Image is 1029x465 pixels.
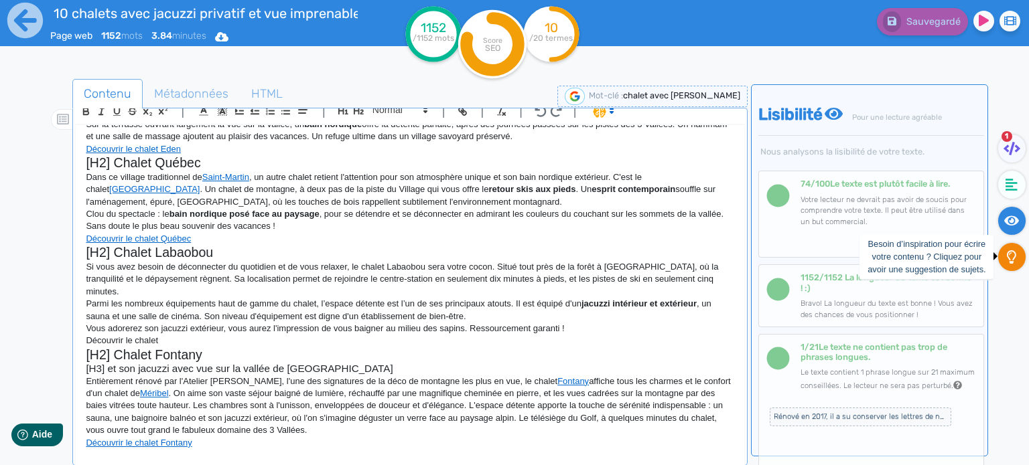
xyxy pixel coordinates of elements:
[519,102,523,120] span: |
[151,30,206,41] span: minutes
[86,449,734,464] h2: [H2] Chalet Arc 1838
[293,102,312,118] span: Aligment
[140,388,169,398] a: Méribel
[73,76,142,112] span: Contenu
[1002,131,1012,142] span: 1
[86,375,734,437] p: Entièrement rénové par l'Atelier [PERSON_NAME], l'une des signatures de la déco de montagne les p...
[304,119,362,129] strong: bain nordique
[758,147,983,157] span: Nous analysons la lisibilité de votre texte.
[86,171,734,208] p: Dans ce village traditionnel de , un autre chalet retient l'attention pour son atmosphère unique ...
[801,195,975,228] p: Votre lecteur ne devrait pas avoir de soucis pour comprendre votre texte. Il peut être utilisé da...
[86,144,181,154] a: Découvrir le chalet Eden
[480,102,484,120] span: |
[241,76,293,112] span: HTML
[413,33,454,43] tspan: /1152 mots
[109,184,200,194] a: [GEOGRAPHIC_DATA]
[581,298,697,308] strong: jacuzzi intérieur et extérieur
[485,43,500,53] tspan: SEO
[801,272,975,293] h6: /1152 La longueur du texte est bonne ! :)
[565,88,585,105] img: google-serp-logo.png
[545,20,558,35] tspan: 10
[240,79,294,109] a: HTML
[101,30,121,41] b: 1152
[801,179,811,189] b: 74
[169,209,320,219] strong: bain nordique posé face au paysage
[557,376,589,386] a: Fontany
[801,342,805,352] b: 1
[801,179,975,189] h6: Le texte est plutôt facile à lire.
[143,79,240,109] a: Métadonnées
[202,172,249,182] a: Saint-Martin
[151,30,172,41] b: 3.84
[589,90,623,100] span: Mot-clé :
[50,3,359,24] input: title
[801,342,819,352] span: /21
[72,79,143,109] a: Contenu
[181,102,184,120] span: |
[623,90,740,100] span: chalet avec [PERSON_NAME]
[877,8,968,35] button: Sauvegardé
[86,298,734,322] p: Parmi les nombreux équipements haut de gamme du chalet, l’espace détente est l’un de ses principa...
[860,235,993,279] div: Besoin d’inspiration pour écrire votre contenu ? Cliquez pour avoir une suggestion de sujets.
[442,102,445,120] span: |
[573,102,577,120] span: |
[801,367,975,392] p: Le texte contient 1 phrase longue sur 21 maximum conseillées. Le lecteur ne sera pas perturbé.
[101,30,143,41] span: mots
[322,102,326,120] span: |
[587,103,618,119] span: I.Assistant
[86,347,734,363] h2: [H2] Chalet Fontany
[770,407,951,426] span: Rénové en 2017, il a su conserver les lettres de noblesses de sa structure tout en étant mis en v...
[801,272,819,282] b: 1152
[50,30,92,41] span: Page web
[801,342,975,363] h6: Le texte ne contient pas trop de phrases longues.
[143,76,239,112] span: Métadonnées
[86,322,734,335] p: Vous adorerez son jacuzzi extérieur, vous aurez l'impression de vous baigner au milieu des sapins...
[86,261,734,298] p: Si vous avez besoin de déconnecter du quotidien et de vous relaxer, le chalet Labaobou sera votre...
[86,208,734,233] p: Clou du spectacle : le , pour se détendre et se déconnecter en admirant les couleurs du couchant ...
[86,234,191,244] a: Découvrir le chalet Québec
[488,184,575,194] strong: retour skis aux pieds
[850,113,942,122] span: Pour une lecture agréable
[86,363,734,375] h3: [H3] et son jacuzzi avec vue sur la vallée de [GEOGRAPHIC_DATA]
[758,105,983,157] h4: Lisibilité
[592,184,675,194] strong: esprit contemporain
[86,155,734,171] h2: [H2] Chalet Québec
[86,335,734,347] p: Découvrir le chalet
[86,438,192,448] a: Découvrir le chalet Fontany
[421,20,446,35] tspan: 1152
[801,298,975,321] p: Bravo! La longueur du texte est bonne ! Vous avez des chances de vous positionner !
[530,33,573,43] tspan: /20 termes
[86,245,734,260] h2: [H2] Chalet Labaobou
[483,36,502,45] tspan: Score
[801,179,830,189] span: /100
[86,118,734,143] p: Sur la terrasse ouvrant largement la vue sur la vallée, un offre la détente parfaite, après des j...
[906,16,961,27] span: Sauvegardé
